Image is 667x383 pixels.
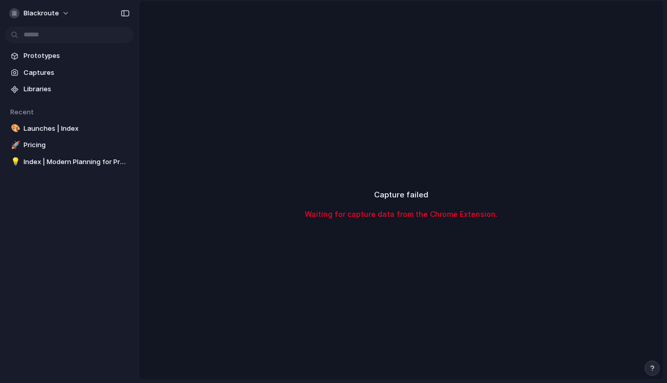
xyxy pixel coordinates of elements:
h2: Capture failed [374,189,428,201]
span: Pricing [24,140,129,150]
span: Recent [10,108,34,116]
a: 🎨Launches | Index [5,121,133,136]
span: Launches | Index [24,124,129,134]
button: 🎨 [9,124,19,134]
button: 🚀 [9,140,19,150]
button: 💡 [9,157,19,167]
a: Prototypes [5,48,133,64]
span: blackroute [24,8,59,18]
a: Captures [5,65,133,80]
div: 💡 [11,156,18,168]
a: 💡Index | Modern Planning for Product Management [5,154,133,170]
div: 🚀 [11,139,18,151]
a: 🚀Pricing [5,137,133,153]
div: 🎨 [11,123,18,134]
span: Prototypes [24,51,129,61]
span: Index | Modern Planning for Product Management [24,157,129,167]
span: Libraries [24,84,129,94]
span: Waiting for capture data from the Chrome Extension. [305,209,498,219]
span: Captures [24,68,129,78]
a: Libraries [5,82,133,97]
button: blackroute [5,5,75,22]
